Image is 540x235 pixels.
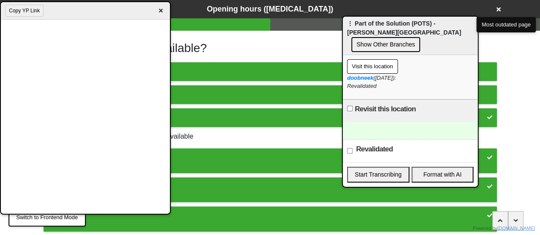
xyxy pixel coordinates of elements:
div: This service is [49,68,491,75]
button: Show Other Branches [351,37,420,52]
div: ([DATE]): Revalidated [347,74,473,90]
button: [DATE]9AM to 3PM [44,206,497,231]
button: This service isnot24/7 [44,108,497,127]
div: 9AM to 3PM [49,220,491,226]
button: This service isclosed [44,62,497,81]
button: This service is 24/7 [44,85,497,104]
label: Revisit this location [355,104,416,114]
button: Most outdated page [476,17,536,32]
label: Revalidated [356,144,393,154]
button: [DATE]9AM to 3PM [44,148,497,173]
span: Opening hours ([MEDICAL_DATA]) [207,5,333,13]
button: Start Transcribing [347,167,409,183]
div: [DATE] [49,212,491,220]
p: Select the days and times this service is available [44,131,497,142]
button: Visit this location [347,59,398,74]
a: [DOMAIN_NAME] [497,226,535,231]
button: Copy YP Link [5,5,44,17]
a: doobneek [347,75,373,81]
h1: When is this service available? [44,41,497,55]
button: Switch to Frontend Mode [9,208,86,227]
span: × [156,5,166,17]
div: [DATE] [49,183,491,191]
div: 9AM to 3PM [49,162,491,168]
div: Powered by [473,225,535,232]
button: Format with AI [412,167,474,183]
div: This service is 24/7 [49,91,491,99]
button: [DATE]9AM to 3PM [44,177,497,202]
div: 9AM to 3PM [49,191,491,197]
div: [DATE] [49,154,491,162]
div: ⋮ Part of the Solution (POTS) - [PERSON_NAME][GEOGRAPHIC_DATA] [343,17,478,55]
div: This service is 24/7 [49,114,491,122]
